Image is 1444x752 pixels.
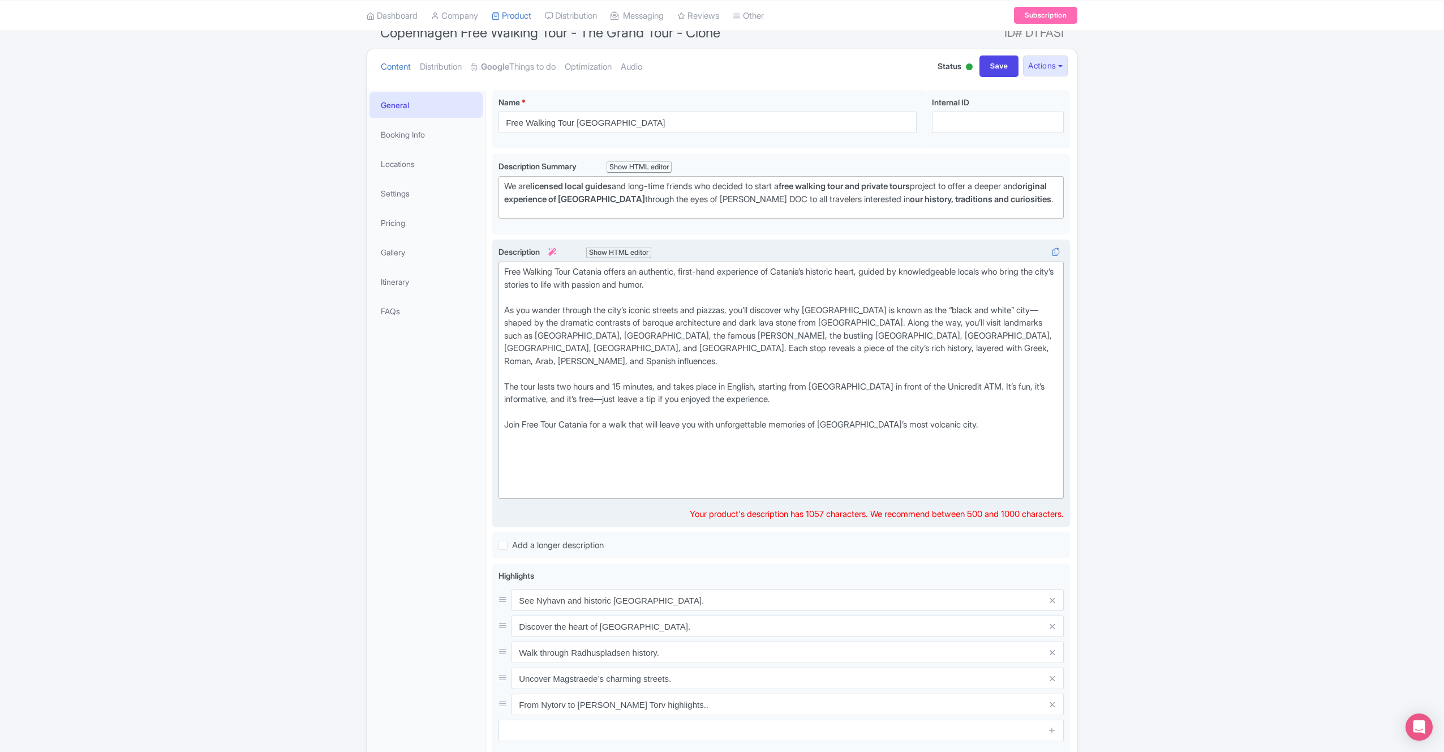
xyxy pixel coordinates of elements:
[938,60,961,72] span: Status
[779,181,910,191] strong: free walking tour and private tours
[932,97,969,107] span: Internal ID
[471,49,556,85] a: GoogleThings to do
[380,24,720,41] span: Copenhagen Free Walking Tour - The Grand Tour - Clone
[369,181,483,206] a: Settings
[565,49,612,85] a: Optimization
[498,161,578,171] span: Description Summary
[910,194,1051,204] strong: our history, traditions and curiosities
[498,247,558,257] span: Description
[481,61,509,74] strong: Google
[369,298,483,324] a: FAQs
[979,55,1019,77] input: Save
[1004,22,1064,44] span: ID# DTFASI
[369,269,483,294] a: Itinerary
[498,97,520,107] span: Name
[1023,55,1068,76] button: Actions
[504,418,1058,444] div: Join Free Tour Catania for a walk that will leave you with unforgettable memories of [GEOGRAPHIC_...
[504,180,1058,206] div: We are and long-time friends who decided to start a project to offer a deeper and through the eye...
[420,49,462,85] a: Distribution
[621,49,642,85] a: Audio
[498,571,534,580] span: Highlights
[1014,7,1077,24] a: Subscription
[369,122,483,147] a: Booking Info
[504,266,1058,304] div: Free Walking Tour Catania offers an authentic, first-hand experience of Catania’s historic heart,...
[1406,713,1433,741] div: Open Intercom Messenger
[369,92,483,118] a: General
[530,181,612,191] strong: licensed local guides
[369,151,483,177] a: Locations
[369,210,483,236] a: Pricing
[586,247,651,259] div: Show HTML editor
[381,49,411,85] a: Content
[512,540,604,550] span: Add a longer description
[607,161,672,173] div: Show HTML editor
[369,240,483,265] a: Gallery
[964,59,975,76] div: Active
[504,381,1058,419] div: The tour lasts two hours and 15 minutes, and takes place in English, starting from [GEOGRAPHIC_DA...
[504,304,1058,381] div: As you wander through the city’s iconic streets and piazzas, you’ll discover why [GEOGRAPHIC_DATA...
[690,508,1064,521] div: Your product's description has 1057 characters. We recommend between 500 and 1000 characters.
[504,181,1047,204] strong: original experience of [GEOGRAPHIC_DATA]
